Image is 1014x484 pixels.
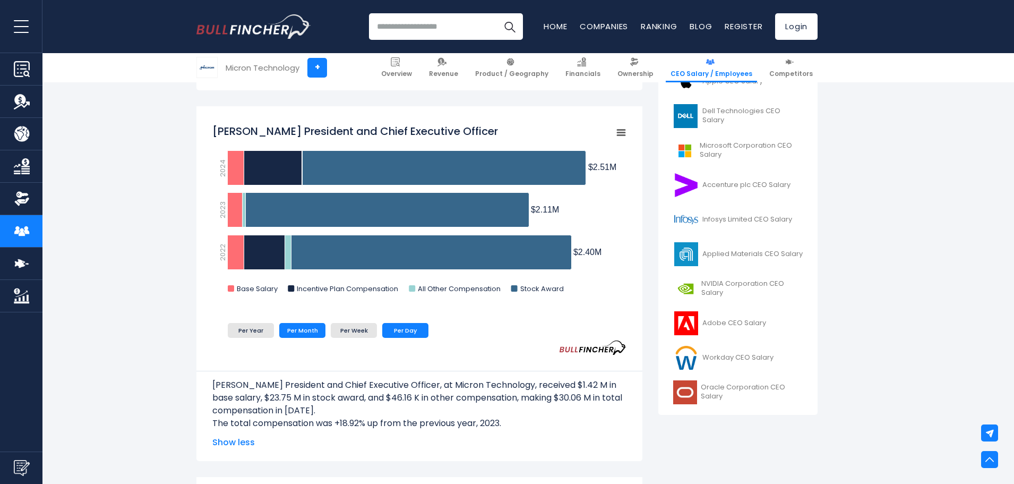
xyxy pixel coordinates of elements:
text: 2024 [218,159,228,177]
img: MU logo [197,57,217,78]
span: NVIDIA Corporation CEO Salary [701,279,803,298]
a: + [307,58,327,78]
span: CEO Salary / Employees [671,70,752,78]
a: Overview [376,53,417,82]
a: Financials [561,53,605,82]
text: All Other Compensation [418,284,501,294]
a: Product / Geography [470,53,553,82]
a: Revenue [424,53,463,82]
span: Applied Materials CEO Salary [702,250,803,259]
p: The total compensation was +18.92% up from the previous year, 2023. [212,417,626,430]
a: Infosys Limited CEO Salary [666,205,810,234]
a: Home [544,21,567,32]
span: Show less [212,436,626,449]
tspan: [PERSON_NAME] President and Chief Executive Officer [212,124,498,139]
img: INFY logo [673,208,699,232]
span: Microsoft Corporation CEO Salary [700,141,803,159]
a: Microsoft Corporation CEO Salary [666,136,810,165]
span: Financials [565,70,600,78]
a: Workday CEO Salary [666,343,810,372]
span: Competitors [769,70,813,78]
span: Product / Geography [475,70,548,78]
a: Ownership [613,53,658,82]
img: Bullfincher logo [196,14,311,39]
tspan: $2.40M [573,248,601,257]
a: Register [725,21,762,32]
a: Blog [690,21,712,32]
span: Ownership [617,70,654,78]
li: Per Day [382,323,428,338]
span: Oracle Corporation CEO Salary [701,383,803,401]
li: Per Month [279,323,325,338]
a: Accenture plc CEO Salary [666,171,810,200]
img: WDAY logo [673,346,699,370]
a: Login [775,13,818,40]
img: ADBE logo [673,311,699,335]
li: Per Week [331,323,377,338]
span: Workday CEO Salary [702,353,774,362]
img: ORCL logo [673,380,698,404]
p: [PERSON_NAME] President and Chief Executive Officer, at Micron Technology, received $1.42 M in ba... [212,379,626,417]
text: 2023 [218,201,228,218]
span: Revenue [429,70,458,78]
img: DELL logo [673,104,699,128]
span: Overview [381,70,412,78]
img: AMAT logo [673,242,699,266]
text: Stock Award [520,284,564,294]
a: Competitors [764,53,818,82]
span: Dell Technologies CEO Salary [702,107,803,125]
tspan: $2.51M [588,163,616,172]
a: Oracle Corporation CEO Salary [666,378,810,407]
span: Infosys Limited CEO Salary [702,215,792,224]
img: MSFT logo [673,139,697,163]
a: NVIDIA Corporation CEO Salary [666,274,810,303]
span: Apple CEO Salary [702,77,763,86]
tspan: $2.11M [531,205,559,214]
span: Accenture plc CEO Salary [702,181,790,190]
img: NVDA logo [673,277,698,301]
svg: Sanjay Mehrotra President and Chief Executive Officer [212,118,626,304]
a: Adobe CEO Salary [666,309,810,338]
text: Base Salary [237,284,278,294]
a: Go to homepage [196,14,311,39]
img: Ownership [14,191,30,207]
li: Per Year [228,323,274,338]
a: Dell Technologies CEO Salary [666,101,810,131]
div: Micron Technology [226,62,299,74]
text: 2022 [218,244,228,261]
a: CEO Salary / Employees [666,53,757,82]
text: Incentive Plan Compensation [297,284,398,294]
a: Ranking [641,21,677,32]
a: Applied Materials CEO Salary [666,240,810,269]
img: ACN logo [673,173,699,197]
span: Adobe CEO Salary [702,319,766,328]
a: Companies [580,21,628,32]
button: Search [496,13,523,40]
